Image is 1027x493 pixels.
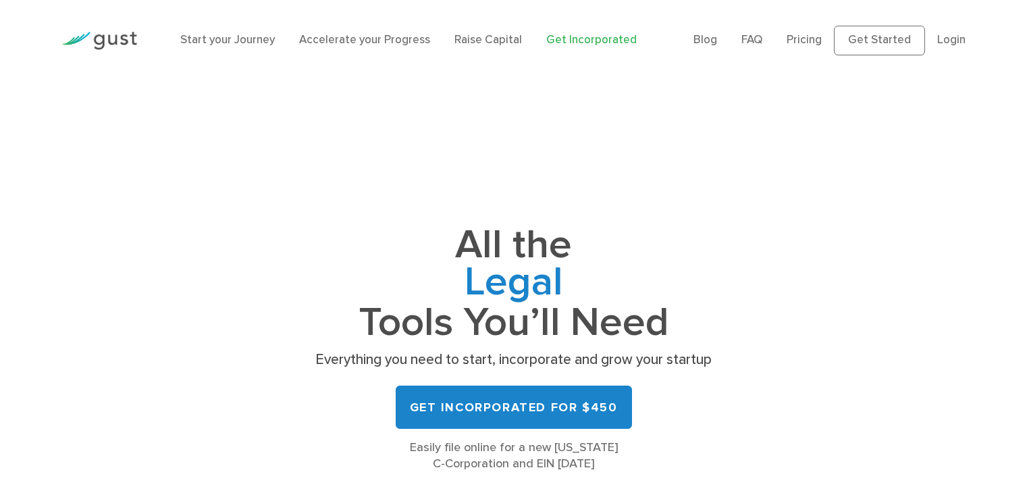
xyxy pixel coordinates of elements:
a: Start your Journey [180,33,275,47]
a: Raise Capital [454,33,522,47]
p: Everything you need to start, incorporate and grow your startup [311,351,716,369]
a: Blog [693,33,717,47]
div: Easily file online for a new [US_STATE] C-Corporation and EIN [DATE] [311,440,716,472]
a: Get Incorporated for $450 [396,386,632,429]
a: Get Started [834,26,925,55]
a: Get Incorporated [546,33,637,47]
a: Login [937,33,966,47]
span: Legal [311,264,716,305]
a: Pricing [787,33,822,47]
h1: All the Tools You’ll Need [311,227,716,341]
a: Accelerate your Progress [299,33,430,47]
img: Gust Logo [61,32,137,50]
a: FAQ [741,33,762,47]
